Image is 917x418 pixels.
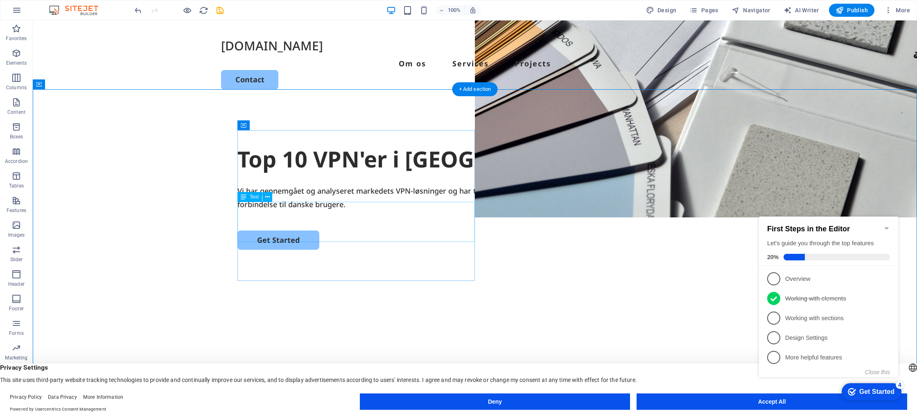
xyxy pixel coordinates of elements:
div: + Add section [452,82,498,96]
p: Boxes [10,133,23,140]
button: More [881,4,913,17]
span: More [884,6,910,14]
h2: First Steps in the Editor [11,20,134,29]
img: Editor Logo [47,5,108,15]
p: More helpful features [29,149,128,157]
button: Close this [109,164,134,171]
i: Save (Ctrl+S) [215,6,225,15]
li: Working with sections [3,104,142,123]
li: More helpful features [3,143,142,163]
span: Text [250,194,259,199]
p: Accordion [5,158,28,165]
p: Overview [29,70,128,79]
h6: 100% [448,5,461,15]
p: Features [7,207,26,214]
p: Elements [6,60,27,66]
span: Navigator [732,6,770,14]
div: Minimize checklist [128,20,134,27]
div: Let's guide you through the top features [11,34,134,43]
p: Design Settings [29,129,128,138]
button: AI Writer [780,4,822,17]
p: Marketing [5,355,27,361]
i: Reload page [199,6,208,15]
li: Overview [3,64,142,84]
button: Click here to leave preview mode and continue editing [182,5,192,15]
button: undo [133,5,143,15]
p: Footer [9,305,24,312]
p: Working with elements [29,90,128,98]
span: Pages [689,6,718,14]
button: Pages [686,4,721,17]
div: Get Started 4 items remaining, 20% complete [86,178,146,196]
i: Undo: Change text (Ctrl+Z) [133,6,143,15]
p: Tables [9,183,24,189]
p: Slider [10,256,23,263]
span: Publish [836,6,868,14]
li: Design Settings [3,123,142,143]
p: Images [8,232,25,238]
i: On resize automatically adjust zoom level to fit chosen device. [469,7,477,14]
button: Publish [829,4,874,17]
button: reload [199,5,208,15]
p: Forms [9,330,24,337]
button: Design [643,4,680,17]
p: Header [8,281,25,287]
span: Design [646,6,677,14]
button: 100% [436,5,465,15]
div: Get Started [104,183,139,191]
div: Design (Ctrl+Alt+Y) [643,4,680,17]
div: 4 [140,176,148,184]
li: Working with elements [3,84,142,104]
span: AI Writer [784,6,819,14]
p: Content [7,109,25,115]
p: Columns [6,84,27,91]
p: Working with sections [29,109,128,118]
span: 20% [11,49,28,56]
button: Navigator [728,4,774,17]
button: save [215,5,225,15]
p: Favorites [6,35,27,42]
